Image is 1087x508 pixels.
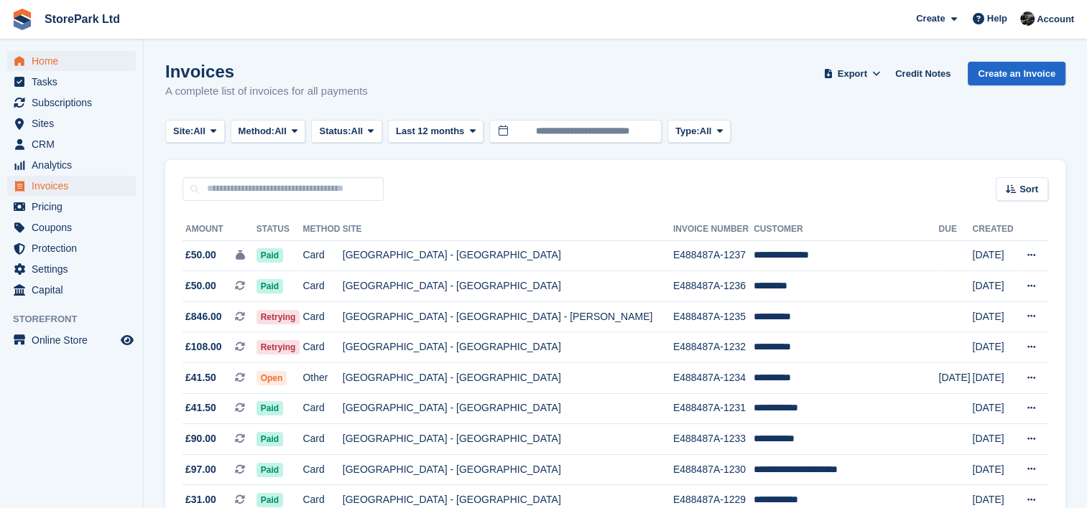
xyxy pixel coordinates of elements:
[972,424,1016,455] td: [DATE]
[185,339,222,354] span: £108.00
[165,62,368,81] h1: Invoices
[987,11,1007,26] span: Help
[193,124,205,138] span: All
[343,301,673,332] td: [GEOGRAPHIC_DATA] - [GEOGRAPHIC_DATA] - [PERSON_NAME]
[7,72,136,92] a: menu
[972,393,1016,424] td: [DATE]
[889,62,956,85] a: Credit Notes
[32,176,118,196] span: Invoices
[173,124,193,138] span: Site:
[32,238,118,258] span: Protection
[302,271,342,302] td: Card
[972,218,1016,241] th: Created
[7,197,136,217] a: menu
[972,271,1016,302] td: [DATE]
[165,120,225,144] button: Site: All
[32,155,118,175] span: Analytics
[7,259,136,279] a: menu
[256,493,283,507] span: Paid
[1020,11,1035,26] img: Ryan Mulcahy
[302,332,342,363] td: Card
[182,218,256,241] th: Amount
[13,312,143,326] span: Storefront
[820,62,884,85] button: Export
[667,120,731,144] button: Type: All
[256,463,283,477] span: Paid
[673,363,754,394] td: E488487A-1234
[185,309,222,324] span: £846.00
[972,240,1016,271] td: [DATE]
[673,332,754,363] td: E488487A-1232
[916,11,945,26] span: Create
[673,240,754,271] td: E488487A-1237
[256,432,283,446] span: Paid
[11,9,33,30] img: stora-icon-8386f47178a22dfd0bd8f6a31ec36ba5ce8667c1dd55bd0f319d3a0aa187defe.svg
[231,120,306,144] button: Method: All
[700,124,712,138] span: All
[256,340,300,354] span: Retrying
[165,83,368,100] p: A complete list of invoices for all payments
[32,217,118,237] span: Coupons
[673,454,754,485] td: E488487A-1230
[302,363,342,394] td: Other
[256,371,287,385] span: Open
[185,278,216,293] span: £50.00
[972,363,1016,394] td: [DATE]
[32,72,118,92] span: Tasks
[32,259,118,279] span: Settings
[185,492,216,507] span: £31.00
[32,197,118,217] span: Pricing
[32,280,118,300] span: Capital
[185,400,216,415] span: £41.50
[185,462,216,477] span: £97.00
[673,393,754,424] td: E488487A-1231
[343,218,673,241] th: Site
[351,124,364,138] span: All
[239,124,275,138] span: Method:
[938,218,972,241] th: Due
[7,217,136,237] a: menu
[256,279,283,293] span: Paid
[32,93,118,113] span: Subscriptions
[7,51,136,71] a: menu
[938,363,972,394] td: [DATE]
[7,155,136,175] a: menu
[185,431,216,446] span: £90.00
[302,393,342,424] td: Card
[838,67,867,81] span: Export
[32,330,118,350] span: Online Store
[343,454,673,485] td: [GEOGRAPHIC_DATA] - [GEOGRAPHIC_DATA]
[673,218,754,241] th: Invoice Number
[396,124,464,138] span: Last 12 months
[7,134,136,154] a: menu
[972,301,1016,332] td: [DATE]
[256,248,283,263] span: Paid
[32,113,118,133] span: Sites
[343,393,673,424] td: [GEOGRAPHIC_DATA] - [GEOGRAPHIC_DATA]
[675,124,700,138] span: Type:
[311,120,381,144] button: Status: All
[302,218,342,241] th: Method
[274,124,287,138] span: All
[968,62,1065,85] a: Create an Invoice
[302,301,342,332] td: Card
[673,301,754,332] td: E488487A-1235
[343,240,673,271] td: [GEOGRAPHIC_DATA] - [GEOGRAPHIC_DATA]
[185,370,216,385] span: £41.50
[972,454,1016,485] td: [DATE]
[7,330,136,350] a: menu
[7,113,136,133] a: menu
[32,51,118,71] span: Home
[302,424,342,455] td: Card
[302,454,342,485] td: Card
[673,424,754,455] td: E488487A-1233
[1019,182,1038,197] span: Sort
[7,176,136,196] a: menu
[256,310,300,324] span: Retrying
[673,271,754,302] td: E488487A-1236
[343,363,673,394] td: [GEOGRAPHIC_DATA] - [GEOGRAPHIC_DATA]
[256,218,303,241] th: Status
[343,424,673,455] td: [GEOGRAPHIC_DATA] - [GEOGRAPHIC_DATA]
[119,331,136,349] a: Preview store
[388,120,484,144] button: Last 12 months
